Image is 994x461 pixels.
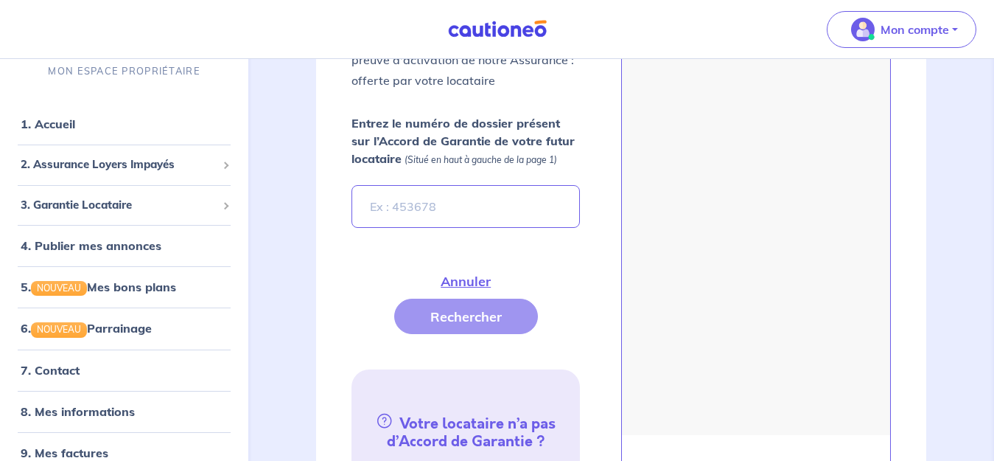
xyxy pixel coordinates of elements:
[6,231,242,260] div: 4. Publier mes annonces
[405,154,557,165] em: (Situé en haut à gauche de la page 1)
[6,190,242,219] div: 3. Garantie Locataire
[21,196,217,213] span: 3. Garantie Locataire
[6,150,242,179] div: 2. Assurance Loyers Impayés
[6,355,242,384] div: 7. Contact
[442,20,553,38] img: Cautioneo
[21,156,217,173] span: 2. Assurance Loyers Impayés
[21,445,108,460] a: 9. Mes factures
[21,238,161,253] a: 4. Publier mes annonces
[351,116,575,166] strong: Entrez le numéro de dossier présent sur l’Accord de Garantie de votre futur locataire
[21,403,135,418] a: 8. Mes informations
[21,280,176,294] a: 5.NOUVEAUMes bons plans
[851,18,875,41] img: illu_account_valid_menu.svg
[827,11,976,48] button: illu_account_valid_menu.svgMon compte
[6,313,242,343] div: 6.NOUVEAUParrainage
[405,263,527,299] button: Annuler
[21,362,80,377] a: 7. Contact
[48,64,200,78] p: MON ESPACE PROPRIÉTAIRE
[21,321,152,336] a: 6.NOUVEAUParrainage
[881,21,949,38] p: Mon compte
[357,411,574,451] h5: Votre locataire n’a pas d’Accord de Garantie ?
[6,272,242,302] div: 5.NOUVEAUMes bons plans
[6,396,242,426] div: 8. Mes informations
[21,117,75,131] a: 1. Accueil
[6,109,242,139] div: 1. Accueil
[351,185,580,228] input: Ex : 453678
